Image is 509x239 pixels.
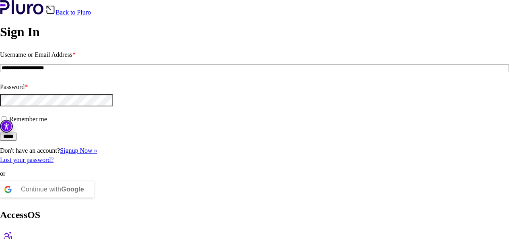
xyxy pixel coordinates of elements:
img: Back icon [45,5,56,15]
div: Continue with [21,181,84,197]
b: Google [61,186,84,193]
a: Back to Pluro [45,9,91,16]
input: Remember me [2,116,6,121]
a: Signup Now » [60,147,97,154]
